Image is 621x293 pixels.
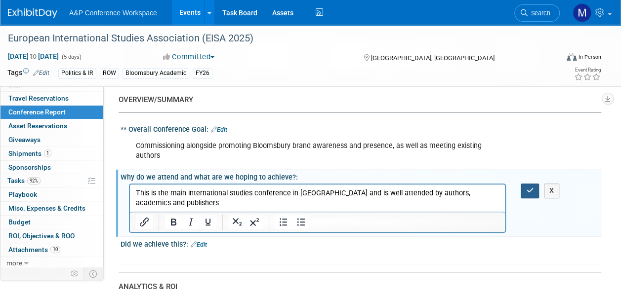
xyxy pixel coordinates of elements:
[0,229,103,243] a: ROI, Objectives & ROO
[275,215,292,229] button: Numbered list
[119,282,594,292] div: ANALYTICS & ROI
[136,215,153,229] button: Insert/edit link
[4,30,550,47] div: European International Studies Association (EISA 2025)
[292,215,309,229] button: Bullet list
[61,54,82,60] span: (5 days)
[578,53,601,61] div: In-Person
[7,68,49,79] td: Tags
[0,188,103,201] a: Playbook
[8,232,75,240] span: ROI, Objectives & ROO
[246,215,263,229] button: Superscript
[44,149,51,157] span: 1
[544,183,560,198] button: X
[0,119,103,133] a: Asset Reservations
[8,94,69,102] span: Travel Reservations
[200,215,216,229] button: Underline
[0,202,103,215] a: Misc. Expenses & Credits
[0,147,103,160] a: Shipments1
[130,184,505,212] iframe: Rich Text Area
[0,243,103,256] a: Attachments10
[83,267,104,280] td: Toggle Event Tabs
[8,122,67,130] span: Asset Reservations
[129,136,506,166] div: Commissioning alongside promoting Bloomsbury brand awareness and presence, as well as meeting exi...
[528,9,550,17] span: Search
[8,136,41,144] span: Giveaways
[119,95,594,105] div: OVERVIEW/SUMMARY
[0,161,103,174] a: Sponsorships
[182,215,199,229] button: Italic
[165,215,182,229] button: Bold
[8,218,31,226] span: Budget
[8,163,51,171] span: Sponsorships
[69,9,157,17] span: A&P Conference Workspace
[0,256,103,270] a: more
[574,68,601,73] div: Event Rating
[8,81,23,89] span: Staff
[8,204,85,212] span: Misc. Expenses & Credits
[8,8,57,18] img: ExhibitDay
[121,237,601,250] div: Did we achieve this?:
[371,54,495,62] span: [GEOGRAPHIC_DATA], [GEOGRAPHIC_DATA]
[567,53,577,61] img: Format-Inperson.png
[7,177,41,184] span: Tasks
[66,267,83,280] td: Personalize Event Tab Strip
[8,108,66,116] span: Conference Report
[100,68,119,78] div: ROW
[8,149,51,157] span: Shipments
[7,52,59,61] span: [DATE] [DATE]
[123,68,189,78] div: Bloomsbury Academic
[193,68,212,78] div: FY26
[514,4,560,22] a: Search
[33,70,49,76] a: Edit
[160,52,218,62] button: Committed
[27,177,41,184] span: 92%
[0,216,103,229] a: Budget
[573,3,591,22] img: Milly Weaver
[50,246,60,253] span: 10
[8,246,60,254] span: Attachments
[6,259,22,267] span: more
[121,170,601,182] div: Why do we attend and what are we hoping to achieve?:
[0,106,103,119] a: Conference Report
[191,241,207,248] a: Edit
[8,190,37,198] span: Playbook
[29,52,38,60] span: to
[515,51,601,66] div: Event Format
[0,92,103,105] a: Travel Reservations
[211,126,227,133] a: Edit
[58,68,96,78] div: Politics & IR
[0,133,103,146] a: Giveaways
[229,215,246,229] button: Subscript
[121,122,601,135] div: ** Overall Conference Goal:
[0,174,103,187] a: Tasks92%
